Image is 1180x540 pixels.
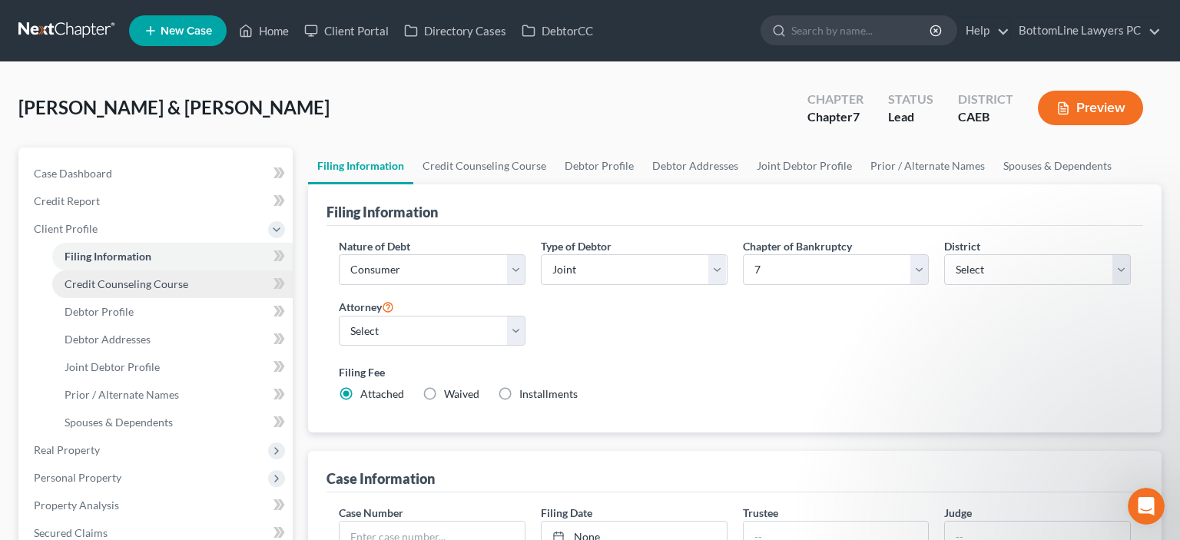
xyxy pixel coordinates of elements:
[52,381,293,409] a: Prior / Alternate Names
[52,326,293,353] a: Debtor Addresses
[22,187,293,215] a: Credit Report
[541,238,612,254] label: Type of Debtor
[861,147,994,184] a: Prior / Alternate Names
[326,469,435,488] div: Case Information
[1011,17,1161,45] a: BottomLine Lawyers PC
[22,160,293,187] a: Case Dashboard
[34,499,119,512] span: Property Analysis
[807,108,863,126] div: Chapter
[743,505,778,521] label: Trustee
[555,147,643,184] a: Debtor Profile
[853,109,860,124] span: 7
[326,203,438,221] div: Filing Information
[994,147,1121,184] a: Spouses & Dependents
[65,277,188,290] span: Credit Counseling Course
[308,147,413,184] a: Filing Information
[958,17,1009,45] a: Help
[52,353,293,381] a: Joint Debtor Profile
[888,108,933,126] div: Lead
[541,505,592,521] label: Filing Date
[339,238,410,254] label: Nature of Debt
[52,270,293,298] a: Credit Counseling Course
[360,387,404,400] span: Attached
[747,147,861,184] a: Joint Debtor Profile
[18,96,330,118] span: [PERSON_NAME] & [PERSON_NAME]
[944,238,980,254] label: District
[65,333,151,346] span: Debtor Addresses
[52,298,293,326] a: Debtor Profile
[643,147,747,184] a: Debtor Addresses
[444,387,479,400] span: Waived
[791,16,932,45] input: Search by name...
[65,388,179,401] span: Prior / Alternate Names
[396,17,514,45] a: Directory Cases
[958,91,1013,108] div: District
[519,387,578,400] span: Installments
[807,91,863,108] div: Chapter
[65,250,151,263] span: Filing Information
[65,305,134,318] span: Debtor Profile
[65,360,160,373] span: Joint Debtor Profile
[944,505,972,521] label: Judge
[34,222,98,235] span: Client Profile
[514,17,601,45] a: DebtorCC
[339,364,1131,380] label: Filing Fee
[34,471,121,484] span: Personal Property
[743,238,852,254] label: Chapter of Bankruptcy
[888,91,933,108] div: Status
[52,243,293,270] a: Filing Information
[339,505,403,521] label: Case Number
[413,147,555,184] a: Credit Counseling Course
[65,416,173,429] span: Spouses & Dependents
[958,108,1013,126] div: CAEB
[161,25,212,37] span: New Case
[339,297,394,316] label: Attorney
[34,443,100,456] span: Real Property
[22,492,293,519] a: Property Analysis
[1038,91,1143,125] button: Preview
[231,17,297,45] a: Home
[34,194,100,207] span: Credit Report
[297,17,396,45] a: Client Portal
[34,167,112,180] span: Case Dashboard
[1128,488,1165,525] iframe: Intercom live chat
[52,409,293,436] a: Spouses & Dependents
[34,526,108,539] span: Secured Claims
